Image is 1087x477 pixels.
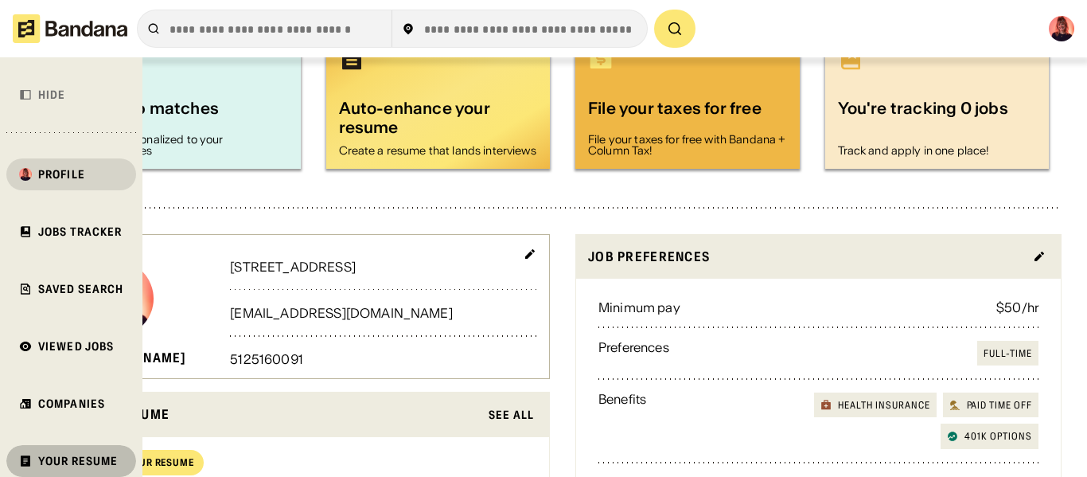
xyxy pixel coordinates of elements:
div: Health insurance [838,399,929,412]
div: Track and apply in one place! [838,145,1037,156]
div: Jobs personalized to your preferences [89,134,288,156]
div: Create a resume that lands interviews [339,145,538,156]
div: Saved Search [38,283,123,295]
div: [EMAIL_ADDRESS][DOMAIN_NAME] [230,307,536,319]
div: Viewed Jobs [38,341,114,352]
div: Benefits [598,393,646,449]
div: Full-time [984,347,1032,360]
a: Saved Search [6,273,136,305]
div: $50/hr [996,301,1038,314]
div: Preferences [598,341,669,366]
div: You're tracking 0 jobs [838,97,1037,139]
a: Viewed Jobs [6,330,136,362]
div: Your Resume [38,455,118,467]
div: Paid time off [967,399,1032,412]
div: File your taxes for free with Bandana + Column Tax! [588,134,787,156]
img: Bandana logotype [13,14,127,43]
div: Minimum pay [598,301,680,314]
div: Jobs Tracker [38,226,122,237]
a: Jobs Tracker [6,216,136,248]
div: 401k options [964,430,1032,443]
a: Companies [6,388,136,420]
div: 5125160091 [230,353,536,366]
a: Profile photoProfile [6,158,136,190]
div: File your taxes for free [588,97,787,127]
div: Get job matches [89,97,288,127]
div: Profile [38,169,85,180]
a: Your Resume [6,445,136,477]
div: Your resume [76,405,479,424]
div: See All [489,409,534,420]
img: Profile photo [1049,16,1074,41]
div: [STREET_ADDRESS] [230,260,536,273]
div: Hide [38,89,65,100]
div: Job preferences [588,247,1023,267]
img: Profile photo [19,168,32,181]
div: Companies [38,398,105,409]
div: Auto-enhance your resume [339,97,538,139]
